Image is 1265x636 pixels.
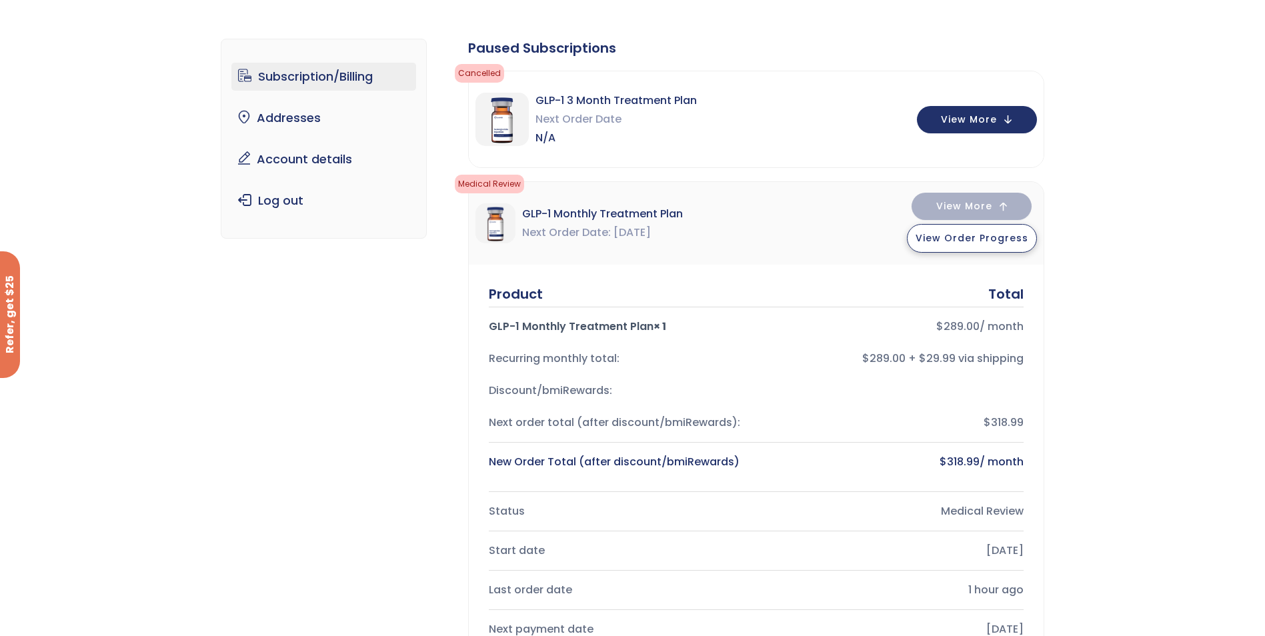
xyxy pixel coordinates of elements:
[231,104,416,132] a: Addresses
[231,187,416,215] a: Log out
[767,581,1024,599] div: 1 hour ago
[917,106,1037,133] button: View More
[489,317,746,336] div: GLP-1 Monthly Treatment Plan
[231,63,416,91] a: Subscription/Billing
[522,205,683,223] span: GLP-1 Monthly Treatment Plan
[907,224,1037,253] button: View Order Progress
[916,231,1028,245] span: View Order Progress
[221,39,427,239] nav: Account pages
[489,349,746,368] div: Recurring monthly total:
[231,145,416,173] a: Account details
[613,223,651,242] span: [DATE]
[936,319,980,334] bdi: 289.00
[468,39,1044,57] div: Paused Subscriptions
[522,223,611,242] span: Next Order Date
[941,115,997,124] span: View More
[940,454,980,469] bdi: 318.99
[535,91,697,110] span: GLP-1 3 Month Treatment Plan
[912,193,1032,220] button: View More
[455,64,504,83] span: cancelled
[489,541,746,560] div: Start date
[535,129,697,147] span: N/A
[489,381,746,400] div: Discount/bmiRewards:
[535,110,697,129] span: Next Order Date
[489,502,746,521] div: Status
[767,541,1024,560] div: [DATE]
[767,317,1024,336] div: / month
[936,202,992,211] span: View More
[767,413,1024,432] div: $318.99
[767,349,1024,368] div: $289.00 + $29.99 via shipping
[936,319,944,334] span: $
[489,581,746,599] div: Last order date
[455,175,524,193] span: Medical Review
[988,285,1024,303] div: Total
[767,502,1024,521] div: Medical Review
[654,319,666,334] strong: × 1
[767,453,1024,471] div: / month
[475,203,515,243] img: GLP-1 Monthly Treatment Plan
[489,413,746,432] div: Next order total (after discount/bmiRewards):
[940,454,947,469] span: $
[489,453,746,471] div: New Order Total (after discount/bmiRewards)
[489,285,543,303] div: Product
[475,93,529,146] img: GLP-1 3 Month Treatment Plan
